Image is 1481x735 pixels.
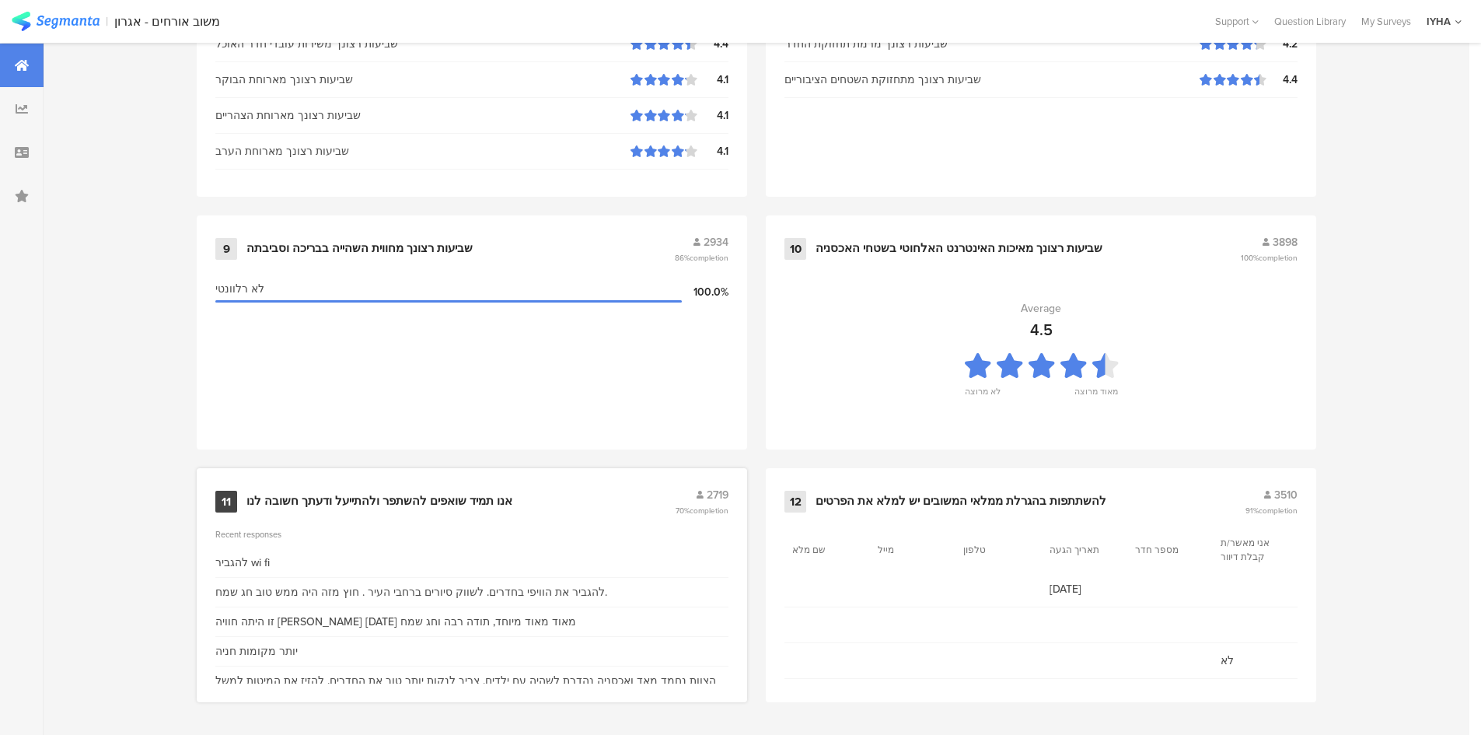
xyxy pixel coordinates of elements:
[106,12,108,30] div: |
[707,487,728,503] span: 2719
[215,107,630,124] div: שביעות רצונך מארוחת הצהריים
[1274,487,1298,503] span: 3510
[792,543,862,557] section: שם מלא
[1354,14,1419,29] a: My Surveys
[1266,14,1354,29] a: Question Library
[215,36,630,52] div: שביעות רצונך משירות עובדי חדר האוכל
[690,252,728,264] span: completion
[215,491,237,513] div: 11
[690,505,728,516] span: completion
[816,241,1102,257] div: שביעות רצונך מאיכות האינטרנט האלחוטי בשטחי האכסניה
[1427,14,1451,29] div: IYHA
[215,643,298,660] div: יותר מקומות חניה
[1030,318,1053,341] div: 4.5
[246,241,473,257] div: שביעות רצונך מחווית השהייה בבריכה וסביבתה
[1021,300,1061,317] div: Average
[1074,385,1118,407] div: מאוד מרוצה
[816,494,1106,509] div: להשתתפות בהגרלת ממלאי המשובים יש למלא את הפרטים
[1050,543,1119,557] section: תאריך הגעה
[215,238,237,260] div: 9
[1245,505,1298,516] span: 91%
[963,543,1033,557] section: טלפון
[675,252,728,264] span: 86%
[784,72,1200,88] div: שביעות רצונך מתחזוקת השטחים הציבוריים
[682,284,728,300] div: 100.0%
[1266,36,1298,52] div: 4.2
[215,673,716,689] div: הצוות נחמד מאד ואכסניה נהדרת לשהיה עם ילדים. צריך לנקות יותר טוב את החדרים, להזיז את המיטות למשל
[1259,252,1298,264] span: completion
[676,505,728,516] span: 70%
[878,543,948,557] section: מייל
[784,491,806,513] div: 12
[215,281,264,297] span: לא רלוונטי
[784,36,1200,52] div: שביעות רצונך מרמת תחזוקת החדר
[215,584,607,600] div: להגביר את הוויפי בחדרים. לשווק סיורים ברחבי העיר . חוץ מזה היה ממש טוב חג שמח.
[246,494,512,509] div: אנו תמיד שואפים להשתפר ולהתייעל ודעתך חשובה לנו
[1135,543,1205,557] section: מספר חדר
[215,614,576,630] div: זו היתה חוויה [PERSON_NAME] [DATE] מאוד מאוד מיוחד, תודה רבה וחג שמח
[1273,234,1298,250] span: 3898
[215,555,270,571] div: להגביר wi fi
[697,36,728,52] div: 4.4
[12,12,100,31] img: segmanta logo
[697,107,728,124] div: 4.1
[1215,9,1259,33] div: Support
[215,143,630,159] div: שביעות רצונך מארוחת הערב
[1241,252,1298,264] span: 100%
[1221,536,1291,564] section: אני מאשר/ת קבלת דיוור
[1221,653,1291,669] span: לא
[704,234,728,250] span: 2934
[697,72,728,88] div: 4.1
[1266,72,1298,88] div: 4.4
[1259,505,1298,516] span: completion
[215,528,728,541] div: Recent responses
[114,14,220,29] div: משוב אורחים - אגרון
[697,143,728,159] div: 4.1
[215,72,630,88] div: שביעות רצונך מארוחת הבוקר
[1050,581,1119,597] span: [DATE]
[965,385,1001,407] div: לא מרוצה
[784,238,806,260] div: 10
